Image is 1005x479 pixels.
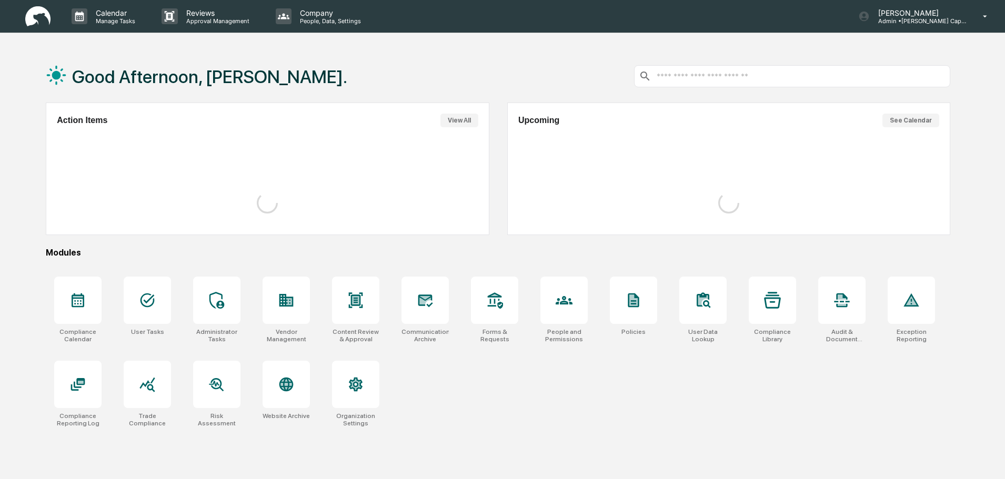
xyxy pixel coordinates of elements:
[193,412,240,427] div: Risk Assessment
[178,8,255,17] p: Reviews
[87,8,140,17] p: Calendar
[292,17,366,25] p: People, Data, Settings
[440,114,478,127] button: View All
[870,8,968,17] p: [PERSON_NAME]
[518,116,559,125] h2: Upcoming
[193,328,240,343] div: Administrator Tasks
[882,114,939,127] button: See Calendar
[87,17,140,25] p: Manage Tasks
[263,328,310,343] div: Vendor Management
[888,328,935,343] div: Exception Reporting
[540,328,588,343] div: People and Permissions
[749,328,796,343] div: Compliance Library
[54,328,102,343] div: Compliance Calendar
[25,6,51,27] img: logo
[332,412,379,427] div: Organization Settings
[818,328,866,343] div: Audit & Document Logs
[131,328,164,335] div: User Tasks
[72,66,347,87] h1: Good Afternoon, [PERSON_NAME].
[57,116,107,125] h2: Action Items
[401,328,449,343] div: Communications Archive
[178,17,255,25] p: Approval Management
[870,17,968,25] p: Admin • [PERSON_NAME] Capital
[332,328,379,343] div: Content Review & Approval
[621,328,646,335] div: Policies
[292,8,366,17] p: Company
[46,248,950,258] div: Modules
[124,412,171,427] div: Trade Compliance
[54,412,102,427] div: Compliance Reporting Log
[263,412,310,420] div: Website Archive
[679,328,727,343] div: User Data Lookup
[471,328,518,343] div: Forms & Requests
